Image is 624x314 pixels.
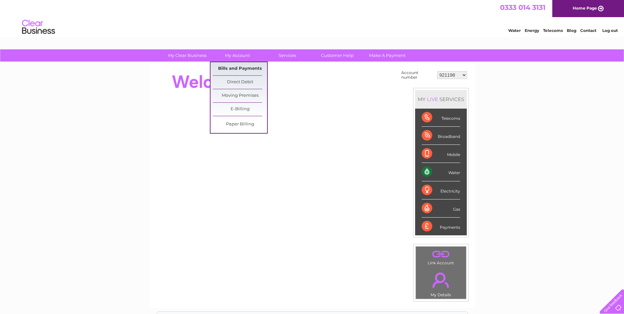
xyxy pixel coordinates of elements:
[508,28,521,33] a: Water
[210,49,264,62] a: My Account
[310,49,364,62] a: Customer Help
[602,28,618,33] a: Log out
[213,103,267,116] a: E-Billing
[422,218,460,235] div: Payments
[426,96,439,102] div: LIVE
[422,199,460,218] div: Gas
[422,145,460,163] div: Mobile
[213,76,267,89] a: Direct Debit
[525,28,539,33] a: Energy
[422,109,460,127] div: Telecoms
[500,3,545,12] a: 0333 014 3131
[567,28,576,33] a: Blog
[422,163,460,181] div: Water
[580,28,596,33] a: Contact
[157,4,468,32] div: Clear Business is a trading name of Verastar Limited (registered in [GEOGRAPHIC_DATA] No. 3667643...
[22,17,55,37] img: logo.png
[422,127,460,145] div: Broadband
[213,89,267,102] a: Moving Premises
[415,246,466,267] td: Link Account
[213,62,267,75] a: Bills and Payments
[415,90,467,109] div: MY SERVICES
[400,69,436,81] td: Account number
[417,248,464,260] a: .
[260,49,314,62] a: Services
[160,49,214,62] a: My Clear Business
[415,267,466,299] td: My Details
[213,118,267,131] a: Paper Billing
[417,269,464,292] a: .
[360,49,414,62] a: Make A Payment
[422,181,460,199] div: Electricity
[543,28,563,33] a: Telecoms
